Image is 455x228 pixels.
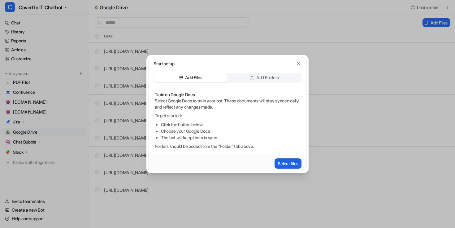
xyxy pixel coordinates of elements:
p: Add Files [185,75,202,81]
li: Choose your Google Docs [161,128,300,134]
p: To get started: [155,113,300,119]
p: Select Google Docs to train your bot. These documents will stay synced daily and reflect any chan... [155,98,300,110]
button: Select files [275,158,301,169]
li: The bot will keep them in sync [161,134,300,141]
p: Train on Google Docs [155,92,300,98]
p: Add Folders [256,75,279,81]
li: Click the button below [161,121,300,128]
p: Start setup [154,60,175,67]
p: Folders should be added from the “Folder” tab above. [155,143,300,149]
